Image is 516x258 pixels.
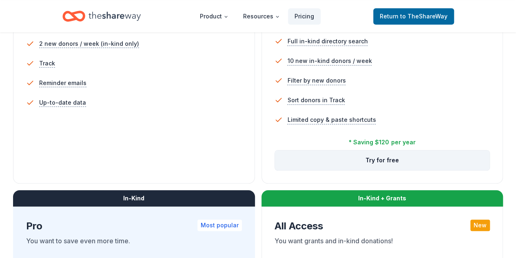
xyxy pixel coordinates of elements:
span: Reminder emails [39,78,86,88]
span: Up-to-date data [39,98,86,108]
div: All Access [275,220,490,233]
div: In-Kind [13,190,255,206]
a: Home [62,7,141,26]
span: Return [380,11,447,21]
a: Returnto TheShareWay [373,8,454,25]
button: Product [193,8,235,25]
span: Full in-kind directory search [288,36,368,46]
span: Track [39,58,55,68]
div: Pro [26,220,242,233]
span: Filter by new donors [288,76,346,85]
div: In-Kind + Grants [261,190,503,206]
div: Most popular [197,220,242,231]
nav: Main [193,7,321,26]
button: Resources [237,8,286,25]
span: 10 new in-kind donors / week [288,56,372,66]
span: Sort donors in Track [288,95,345,105]
a: Pricing [288,8,321,25]
span: to TheShareWay [400,13,447,20]
div: * Saving $120 per year [349,137,415,147]
div: New [470,220,490,231]
button: Try for free [275,150,490,170]
span: Limited copy & paste shortcuts [288,115,376,125]
span: 2 new donors / week (in-kind only) [39,39,139,49]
